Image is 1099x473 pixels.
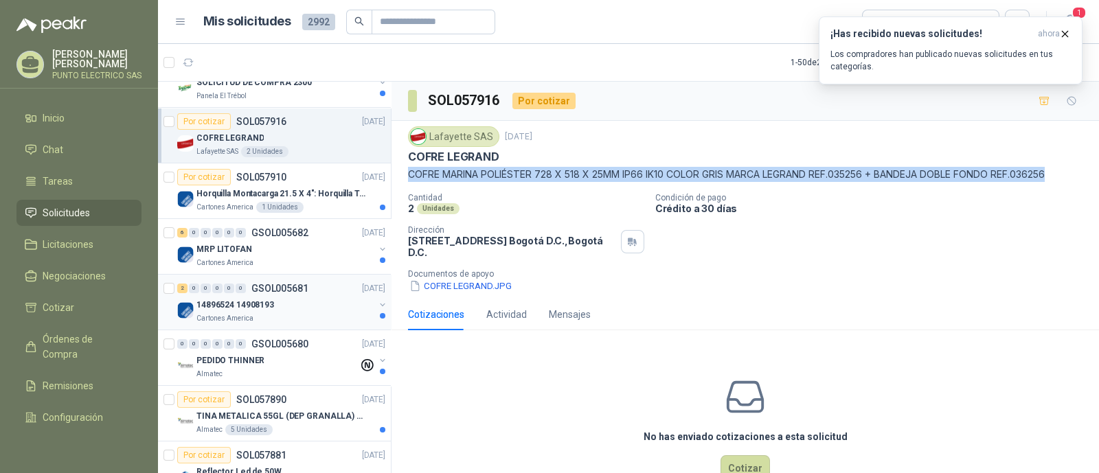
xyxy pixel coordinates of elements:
span: Chat [43,142,63,157]
div: 0 [189,284,199,293]
p: SOL057890 [236,395,286,404]
p: Cantidad [408,193,644,203]
span: Inicio [43,111,65,126]
div: 0 [236,228,246,238]
h3: ¡Has recibido nuevas solicitudes! [830,28,1032,40]
p: PEDIDO THINNER [196,354,264,367]
div: 0 [189,228,199,238]
div: 1 Unidades [256,202,304,213]
div: 0 [236,284,246,293]
span: search [354,16,364,26]
p: [DATE] [362,227,385,240]
a: Chat [16,137,141,163]
a: Por cotizarSOL057916[DATE] Company LogoCOFRE LEGRANDLafayette SAS2 Unidades [158,108,391,163]
p: [DATE] [362,115,385,128]
a: Inicio [16,105,141,131]
div: 2 [177,284,188,293]
p: COFRE MARINA POLIÉSTER 728 X 518 X 25MM IP66 IK10 COLOR GRIS MARCA LEGRAND REF.035256 + BANDEJA D... [408,167,1083,182]
div: Por cotizar [177,391,231,408]
div: 0 [224,228,234,238]
span: Solicitudes [43,205,90,220]
p: [DATE] [362,393,385,406]
p: Horquilla Montacarga 21.5 X 4": Horquilla Telescopica Overall size 2108 x 660 x 324mm [196,187,367,200]
div: Unidades [417,203,460,214]
div: Actividad [486,307,527,322]
div: Por cotizar [177,169,231,185]
div: Todas [871,14,900,30]
img: Logo peakr [16,16,87,33]
span: 1 [1072,6,1087,19]
h3: SOL057916 [428,90,501,111]
div: Por cotizar [177,113,231,130]
div: 0 [177,339,188,349]
p: Condición de pago [655,193,1094,203]
p: [DATE] [505,130,532,143]
a: Cotizar [16,295,141,321]
a: Tareas [16,168,141,194]
p: [DATE] [362,449,385,462]
h3: No has enviado cotizaciones a esta solicitud [644,429,848,444]
div: 5 Unidades [225,424,273,435]
div: 2 Unidades [241,146,288,157]
div: 0 [212,284,223,293]
img: Company Logo [177,302,194,319]
p: [DATE] [362,171,385,184]
p: Cartones America [196,313,253,324]
a: Remisiones [16,373,141,399]
p: 14896524 14908193 [196,299,274,312]
span: Negociaciones [43,268,106,284]
div: Lafayette SAS [408,126,499,147]
div: Mensajes [549,307,591,322]
p: PUNTO ELECTRICO SAS [52,71,141,80]
img: Company Logo [411,129,426,144]
p: Crédito a 30 días [655,203,1094,214]
p: [STREET_ADDRESS] Bogotá D.C. , Bogotá D.C. [408,235,615,258]
a: Órdenes de Compra [16,326,141,367]
p: Los compradores han publicado nuevas solicitudes en tus categorías. [830,48,1071,73]
span: Licitaciones [43,237,93,252]
p: Dirección [408,225,615,235]
span: Remisiones [43,378,93,393]
img: Company Logo [177,80,194,96]
span: Tareas [43,174,73,189]
a: Solicitudes [16,200,141,226]
img: Company Logo [177,358,194,374]
span: 2992 [302,14,335,30]
span: Órdenes de Compra [43,332,128,362]
div: Por cotizar [512,93,576,109]
img: Company Logo [177,191,194,207]
div: 0 [212,339,223,349]
span: Cotizar [43,300,74,315]
p: SOLICITUD DE COMPRA 2300 [196,76,312,89]
a: Negociaciones [16,263,141,289]
p: Panela El Trébol [196,91,247,102]
a: 6 0 0 0 0 0 GSOL005682[DATE] Company LogoMRP LITOFANCartones America [177,224,388,268]
a: 0 0 0 0 0 0 GSOL005680[DATE] Company LogoPEDIDO THINNERAlmatec [177,336,388,380]
button: COFRE LEGRAND.JPG [408,279,513,293]
a: Configuración [16,404,141,430]
p: Documentos de apoyo [408,269,1094,279]
a: Por cotizarSOL057890[DATE] Company LogoTINA METALICA 55GL (DEP GRANALLA) CON TAPAAlmatec5 Unidades [158,386,391,441]
p: Lafayette SAS [196,146,238,157]
p: MRP LITOFAN [196,243,252,256]
p: GSOL005681 [251,284,308,293]
div: 0 [236,339,246,349]
div: 0 [201,339,211,349]
p: [DATE] [362,338,385,351]
p: GSOL005682 [251,228,308,238]
button: ¡Has recibido nuevas solicitudes!ahora Los compradores han publicado nuevas solicitudes en tus ca... [819,16,1083,84]
img: Company Logo [177,413,194,430]
div: 0 [224,284,234,293]
img: Company Logo [177,246,194,263]
a: Por cotizarSOL057910[DATE] Company LogoHorquilla Montacarga 21.5 X 4": Horquilla Telescopica Over... [158,163,391,219]
div: 0 [224,339,234,349]
img: Company Logo [177,135,194,152]
button: 1 [1058,10,1083,34]
h1: Mis solicitudes [203,12,291,32]
a: Licitaciones [16,231,141,257]
span: Configuración [43,410,103,425]
p: Cartones America [196,257,253,268]
div: 0 [212,228,223,238]
div: 0 [201,228,211,238]
p: COFRE LEGRAND [408,150,499,164]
